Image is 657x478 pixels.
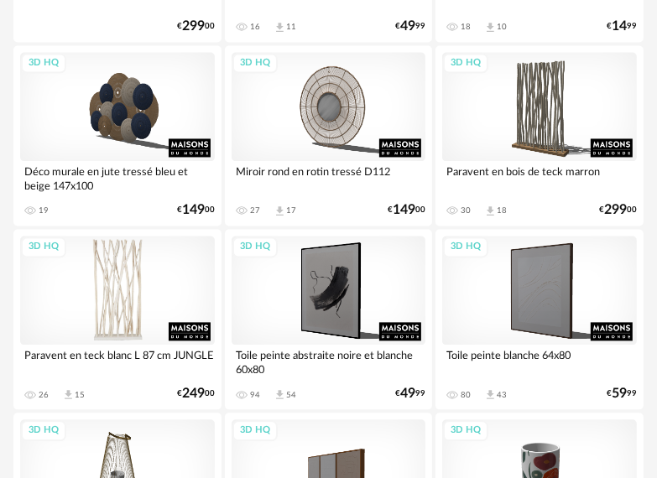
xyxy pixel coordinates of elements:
[20,161,215,195] div: Déco murale en jute tressé bleu et beige 147x100
[435,45,644,226] a: 3D HQ Paravent en bois de teck marron 30 Download icon 18 €29900
[250,205,260,216] div: 27
[599,205,637,216] div: € 00
[461,205,471,216] div: 30
[497,205,507,216] div: 18
[612,388,627,399] span: 59
[232,53,278,74] div: 3D HQ
[274,388,286,401] span: Download icon
[21,236,66,257] div: 3D HQ
[400,388,415,399] span: 49
[607,388,637,399] div: € 99
[225,45,433,226] a: 3D HQ Miroir rond en rotin tressé D112 27 Download icon 17 €14900
[39,205,49,216] div: 19
[607,21,637,32] div: € 99
[443,236,488,257] div: 3D HQ
[286,205,296,216] div: 17
[393,205,415,216] span: 149
[177,388,215,399] div: € 00
[225,229,433,409] a: 3D HQ Toile peinte abstraite noire et blanche 60x80 94 Download icon 54 €4999
[232,345,426,378] div: Toile peinte abstraite noire et blanche 60x80
[20,345,215,378] div: Paravent en teck blanc L 87 cm JUNGLE
[274,205,286,217] span: Download icon
[177,205,215,216] div: € 00
[75,390,85,400] div: 15
[388,205,425,216] div: € 00
[250,390,260,400] div: 94
[443,53,488,74] div: 3D HQ
[39,390,49,400] div: 26
[232,420,278,441] div: 3D HQ
[497,22,507,32] div: 10
[232,236,278,257] div: 3D HQ
[461,390,471,400] div: 80
[442,345,637,378] div: Toile peinte blanche 64x80
[177,21,215,32] div: € 00
[400,21,415,32] span: 49
[182,21,205,32] span: 299
[250,22,260,32] div: 16
[232,161,426,195] div: Miroir rond en rotin tressé D112
[182,205,205,216] span: 149
[13,45,222,226] a: 3D HQ Déco murale en jute tressé bleu et beige 147x100 19 €14900
[435,229,644,409] a: 3D HQ Toile peinte blanche 64x80 80 Download icon 43 €5999
[604,205,627,216] span: 299
[395,388,425,399] div: € 99
[484,388,497,401] span: Download icon
[21,420,66,441] div: 3D HQ
[274,21,286,34] span: Download icon
[484,205,497,217] span: Download icon
[182,388,205,399] span: 249
[286,22,296,32] div: 11
[286,390,296,400] div: 54
[21,53,66,74] div: 3D HQ
[62,388,75,401] span: Download icon
[484,21,497,34] span: Download icon
[497,390,507,400] div: 43
[13,229,222,409] a: 3D HQ Paravent en teck blanc L 87 cm JUNGLE 26 Download icon 15 €24900
[442,161,637,195] div: Paravent en bois de teck marron
[443,420,488,441] div: 3D HQ
[395,21,425,32] div: € 99
[461,22,471,32] div: 18
[612,21,627,32] span: 14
